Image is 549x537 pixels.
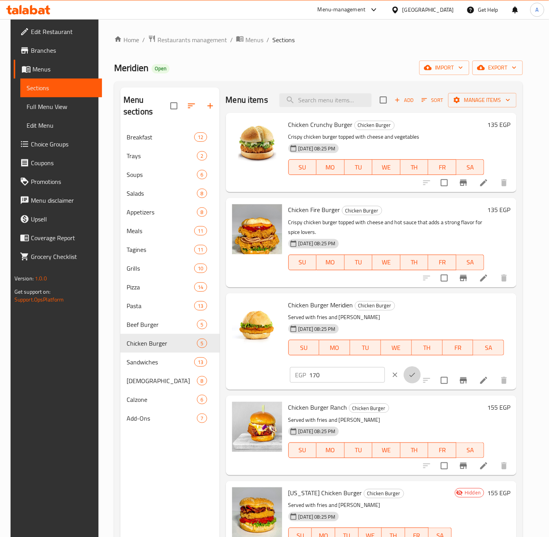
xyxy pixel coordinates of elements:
button: TH [401,255,429,270]
button: TU [345,159,373,175]
a: Home [114,35,139,45]
span: 5 [197,321,206,328]
span: 8 [197,209,206,216]
a: Menus [14,60,102,78]
div: Chicken Burger [364,489,404,498]
a: Restaurants management [148,35,227,45]
span: Select to update [436,458,452,474]
span: Select section [375,92,392,108]
button: Branch-specific-item [454,371,473,390]
span: SA [460,162,481,173]
div: items [194,301,207,310]
span: TH [404,257,426,268]
span: [DATE] 08:25 PM [295,145,339,152]
span: FR [446,342,470,353]
span: 11 [195,227,206,235]
span: Sections [272,35,295,45]
span: Select to update [436,372,452,389]
div: Tagines [127,245,194,254]
button: FR [428,255,456,270]
div: [DEMOGRAPHIC_DATA]8 [120,371,220,390]
p: Served with fries and [PERSON_NAME] [288,500,452,510]
span: Pasta [127,301,194,310]
span: 10 [195,265,206,272]
a: Edit menu item [479,178,488,187]
span: WE [376,444,397,456]
span: Trays [127,151,197,161]
span: Sections [27,83,96,93]
div: items [194,264,207,273]
span: Pizza [127,282,194,292]
img: Chicken Burger Ranch [232,402,282,452]
h6: 135 EGP [487,119,510,130]
input: Please enter price [309,367,385,383]
a: Upsell [14,210,102,228]
span: 8 [197,190,206,197]
span: TH [415,342,440,353]
div: Chicken Burger [342,206,382,215]
button: TH [401,159,429,175]
span: Sort items [417,94,448,106]
button: TH [401,442,429,458]
button: TU [350,340,381,355]
span: SU [292,342,317,353]
button: delete [495,371,513,390]
button: FR [428,159,456,175]
span: TH [404,162,426,173]
span: Edit Menu [27,121,96,130]
span: TU [348,257,370,268]
div: Salads [127,189,197,198]
nav: breadcrumb [114,35,523,45]
div: items [197,320,207,329]
span: [DATE] 08:25 PM [295,240,339,247]
span: 13 [195,302,206,310]
span: TU [348,162,370,173]
li: / [230,35,233,45]
button: FR [443,340,474,355]
p: Served with fries and [PERSON_NAME] [288,312,504,322]
a: Edit menu item [479,461,488,471]
div: Pasta13 [120,296,220,315]
span: WE [376,257,397,268]
span: Chicken Crunchy Burger [288,119,353,130]
button: Branch-specific-item [454,173,473,192]
span: Coverage Report [31,233,96,243]
button: ok [404,366,421,384]
button: Branch-specific-item [454,457,473,475]
span: FR [431,444,453,456]
div: Syrian [127,376,197,385]
span: Chicken Burger [364,489,404,498]
button: delete [495,173,513,192]
span: FR [431,162,453,173]
span: Full Menu View [27,102,96,111]
span: Appetizers [127,207,197,217]
button: TU [345,442,373,458]
button: Sort [420,94,445,106]
div: Tagines11 [120,240,220,259]
h6: 135 EGP [487,204,510,215]
span: SU [292,162,313,173]
div: items [194,357,207,367]
span: 2 [197,152,206,160]
div: items [197,376,207,385]
span: Beef Burger [127,320,197,329]
button: SA [456,255,485,270]
input: search [279,93,372,107]
div: Sandwiches [127,357,194,367]
span: Sort [422,96,443,105]
span: Manage items [454,95,510,105]
span: Edit Restaurant [31,27,96,36]
button: export [472,61,523,75]
span: Chicken Fire Burger [288,204,340,216]
div: Chicken Burger [354,121,395,130]
button: MO [317,159,345,175]
span: 7 [197,415,206,422]
button: Manage items [448,93,517,107]
span: Grills [127,264,194,273]
p: Crispy chicken burger topped with cheese and hot sauce that adds a strong flavor for spice lovers. [288,218,485,237]
div: items [197,170,207,179]
a: Edit Restaurant [14,22,102,41]
div: Chicken Burger [127,339,197,348]
span: SA [476,342,501,353]
span: import [426,63,463,73]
